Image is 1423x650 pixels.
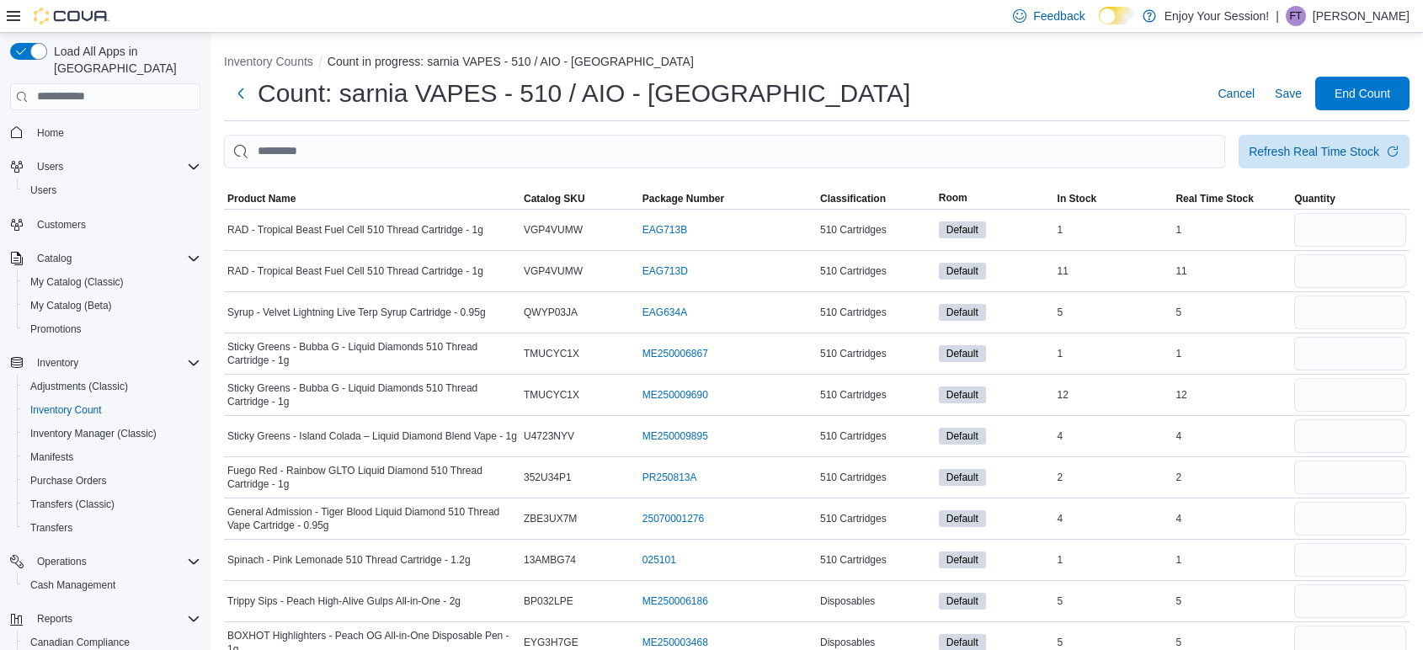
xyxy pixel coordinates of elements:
a: EAG713B [642,223,687,237]
div: 5 [1054,302,1173,322]
p: [PERSON_NAME] [1313,6,1410,26]
div: 1 [1054,344,1173,364]
div: 11 [1172,261,1291,281]
button: Count in progress: sarnia VAPES - 510 / AIO - [GEOGRAPHIC_DATA] [328,55,694,68]
button: Catalog [30,248,78,269]
span: Promotions [24,319,200,339]
span: BP032LPE [524,594,573,608]
span: Default [946,346,978,361]
span: Adjustments (Classic) [30,380,128,393]
a: EAG634A [642,306,687,319]
span: Default [946,552,978,567]
span: Default [946,222,978,237]
span: FT [1290,6,1303,26]
a: Manifests [24,447,80,467]
span: End Count [1335,85,1390,102]
a: ME250003468 [642,636,708,649]
h1: Count: sarnia VAPES - 510 / AIO - [GEOGRAPHIC_DATA] [258,77,910,110]
a: ME250009895 [642,429,708,443]
span: Spinach - Pink Lemonade 510 Thread Cartridge - 1.2g [227,553,471,567]
span: Default [946,305,978,320]
span: Room [939,191,967,205]
a: Purchase Orders [24,471,114,491]
span: 510 Cartridges [820,471,887,484]
span: Cancel [1218,85,1255,102]
span: Users [24,180,200,200]
div: 4 [1054,509,1173,529]
div: 1 [1054,220,1173,240]
button: Reports [30,609,79,629]
span: Default [939,593,986,610]
div: 1 [1172,550,1291,570]
span: Default [946,594,978,609]
span: 510 Cartridges [820,223,887,237]
span: ZBE3UX7M [524,512,577,525]
span: Trippy Sips - Peach High-Alive Gulps All-in-One - 2g [227,594,461,608]
span: Default [939,510,986,527]
span: Users [30,184,56,197]
span: Customers [30,214,200,235]
span: Transfers (Classic) [30,498,115,511]
a: EAG713D [642,264,688,278]
span: My Catalog (Beta) [24,296,200,316]
span: Inventory Manager (Classic) [24,424,200,444]
span: Disposables [820,594,875,608]
button: End Count [1315,77,1410,110]
span: Inventory [37,356,78,370]
span: Catalog SKU [524,192,585,205]
div: 12 [1172,385,1291,405]
span: EYG3H7GE [524,636,578,649]
button: Manifests [17,445,207,469]
a: Customers [30,215,93,235]
span: U4723NYV [524,429,574,443]
span: Purchase Orders [24,471,200,491]
span: My Catalog (Beta) [30,299,112,312]
a: Inventory Count [24,400,109,420]
span: Operations [37,555,87,568]
a: Home [30,123,71,143]
span: Manifests [30,450,73,464]
img: Cova [34,8,109,24]
div: Franky Thomas [1286,6,1306,26]
span: Canadian Compliance [30,636,130,649]
nav: An example of EuiBreadcrumbs [224,53,1410,73]
button: Product Name [224,189,520,209]
button: Reports [3,607,207,631]
span: Cash Management [24,575,200,595]
span: My Catalog (Classic) [24,272,200,292]
span: Catalog [30,248,200,269]
button: Users [17,178,207,202]
button: Transfers (Classic) [17,493,207,516]
span: 510 Cartridges [820,388,887,402]
span: Reports [30,609,200,629]
div: 1 [1172,344,1291,364]
button: Cash Management [17,573,207,597]
span: Inventory Manager (Classic) [30,427,157,440]
span: Manifests [24,447,200,467]
a: ME250009690 [642,388,708,402]
span: Promotions [30,322,82,336]
div: 4 [1172,426,1291,446]
button: Inventory Count [17,398,207,422]
button: Purchase Orders [17,469,207,493]
span: 510 Cartridges [820,512,887,525]
span: Catalog [37,252,72,265]
span: Users [30,157,200,177]
span: Home [37,126,64,140]
span: Real Time Stock [1175,192,1253,205]
span: Adjustments (Classic) [24,376,200,397]
span: Product Name [227,192,296,205]
button: Catalog SKU [520,189,639,209]
span: RAD - Tropical Beast Fuel Cell 510 Thread Cartridge - 1g [227,264,483,278]
span: Customers [37,218,86,232]
span: Transfers [24,518,200,538]
a: 025101 [642,553,676,567]
p: | [1276,6,1279,26]
span: Package Number [642,192,724,205]
span: Inventory Count [24,400,200,420]
span: 510 Cartridges [820,264,887,278]
span: Save [1275,85,1302,102]
div: 4 [1054,426,1173,446]
span: VGP4VUMW [524,264,583,278]
span: In Stock [1058,192,1097,205]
